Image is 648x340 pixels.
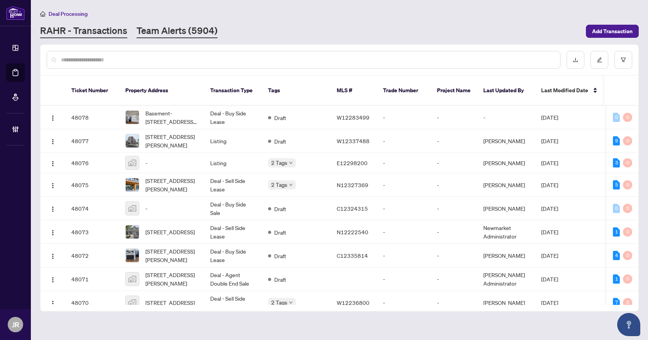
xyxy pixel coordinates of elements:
td: 48078 [65,106,119,129]
span: Draft [274,228,286,237]
td: 48073 [65,220,119,244]
td: - [377,267,431,291]
td: 48072 [65,244,119,267]
th: Property Address [119,76,204,106]
span: [DATE] [541,252,558,259]
img: logo [6,6,25,20]
span: Basement-[STREET_ADDRESS][PERSON_NAME][PERSON_NAME] [145,109,198,126]
td: [PERSON_NAME] [477,197,535,220]
th: Ticket Number [65,76,119,106]
span: home [40,11,46,17]
span: Deal Processing [49,10,88,17]
img: Logo [50,230,56,236]
td: 48076 [65,153,119,173]
div: 0 [613,204,620,213]
img: thumbnail-img [126,134,139,147]
span: download [573,57,578,63]
img: Logo [50,161,56,167]
img: Logo [50,253,56,259]
td: - [377,220,431,244]
th: Last Updated By [477,76,535,106]
th: Tags [262,76,331,106]
td: - [431,106,477,129]
div: 1 [613,227,620,237]
button: Logo [47,179,59,191]
td: - [477,106,535,129]
button: filter [614,51,632,69]
span: Last Modified Date [541,86,588,95]
td: [PERSON_NAME] [477,291,535,315]
td: - [431,197,477,220]
td: - [431,129,477,153]
div: 0 [623,251,632,260]
span: W12236800 [337,299,370,306]
span: C12324315 [337,205,368,212]
td: 48071 [65,267,119,291]
span: N12222540 [337,228,368,235]
div: 0 [623,158,632,167]
img: thumbnail-img [126,178,139,191]
img: Logo [50,206,56,212]
div: 0 [623,274,632,284]
td: 48074 [65,197,119,220]
td: Listing [204,129,262,153]
span: down [289,161,293,165]
button: Logo [47,273,59,285]
span: C12335814 [337,252,368,259]
img: thumbnail-img [126,111,139,124]
img: thumbnail-img [126,156,139,169]
span: edit [597,57,602,63]
div: 4 [613,251,620,260]
div: 0 [623,227,632,237]
span: W12283499 [337,114,370,121]
img: thumbnail-img [126,249,139,262]
span: [STREET_ADDRESS][PERSON_NAME] [145,176,198,193]
span: [DATE] [541,299,558,306]
td: - [377,129,431,153]
span: [STREET_ADDRESS][PERSON_NAME] [145,132,198,149]
button: download [567,51,584,69]
td: - [377,173,431,197]
img: Logo [50,139,56,145]
td: - [377,153,431,173]
a: Team Alerts (5904) [137,24,218,38]
span: [DATE] [541,228,558,235]
div: 0 [623,180,632,189]
span: [STREET_ADDRESS][PERSON_NAME] [145,271,198,288]
img: Logo [50,183,56,189]
td: [PERSON_NAME] [477,244,535,267]
img: thumbnail-img [126,202,139,215]
span: - [145,204,147,213]
span: [DATE] [541,159,558,166]
button: Logo [47,111,59,123]
span: JR [12,319,19,330]
th: Trade Number [377,76,431,106]
div: 5 [613,180,620,189]
button: edit [591,51,608,69]
a: RAHR - Transactions [40,24,127,38]
div: 1 [613,274,620,284]
span: Draft [274,275,286,284]
img: Logo [50,115,56,121]
img: thumbnail-img [126,296,139,309]
span: [STREET_ADDRESS][PERSON_NAME] [145,247,198,264]
img: Logo [50,277,56,283]
span: [DATE] [541,114,558,121]
button: Logo [47,157,59,169]
td: Listing [204,153,262,173]
span: Draft [274,252,286,260]
th: Last Modified Date [535,76,604,106]
td: [PERSON_NAME] [477,129,535,153]
td: - [431,267,477,291]
td: Deal - Agent Double End Sale [204,267,262,291]
span: filter [621,57,626,63]
div: 0 [623,204,632,213]
span: [DATE] [541,137,558,144]
th: Transaction Type [204,76,262,106]
td: Newmarket Administrator [477,220,535,244]
td: - [377,244,431,267]
span: E12298200 [337,159,368,166]
span: N12327369 [337,181,368,188]
span: Add Transaction [592,25,633,37]
td: Deal - Buy Side Lease [204,244,262,267]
